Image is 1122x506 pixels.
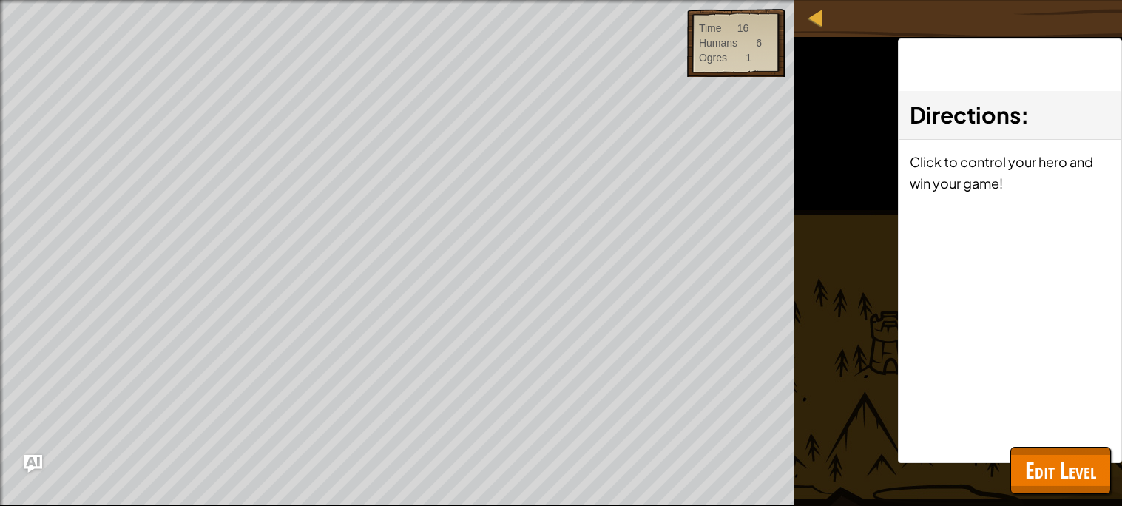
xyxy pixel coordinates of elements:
div: Time [699,21,722,36]
div: Humans [699,36,737,50]
span: Directions [910,101,1021,129]
button: Ask AI [24,455,42,473]
span: Edit Level [1025,455,1096,485]
p: Click to control your hero and win your game! [910,151,1110,194]
button: Edit Level [1010,447,1111,494]
div: 1 [746,50,751,65]
div: 6 [756,36,762,50]
div: Ogres [699,50,727,65]
div: 16 [737,21,749,36]
h3: : [910,98,1110,132]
